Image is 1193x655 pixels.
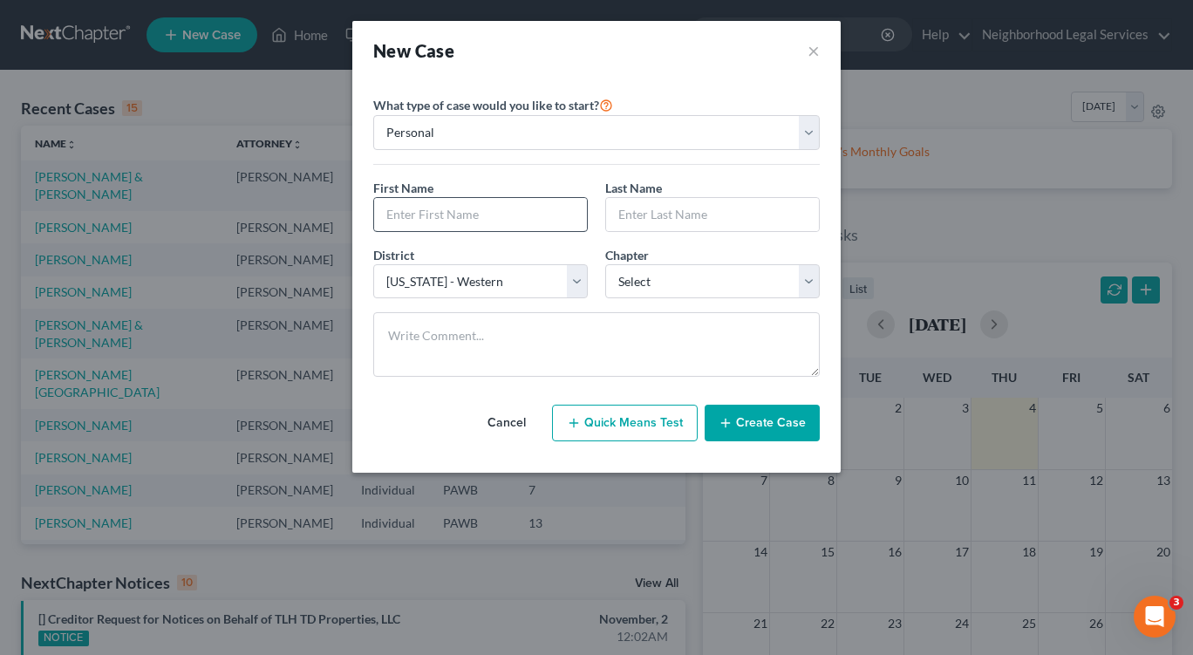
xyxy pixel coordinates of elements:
[374,198,587,231] input: Enter First Name
[373,40,454,61] strong: New Case
[605,248,649,263] span: Chapter
[605,181,662,195] span: Last Name
[373,181,433,195] span: First Name
[808,38,820,63] button: ×
[606,198,819,231] input: Enter Last Name
[373,94,613,115] label: What type of case would you like to start?
[1134,596,1176,638] iframe: Intercom live chat
[1169,596,1183,610] span: 3
[468,406,545,440] button: Cancel
[373,248,414,263] span: District
[552,405,698,441] button: Quick Means Test
[705,405,820,441] button: Create Case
